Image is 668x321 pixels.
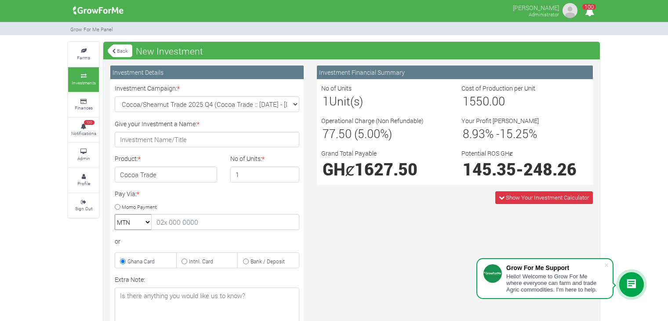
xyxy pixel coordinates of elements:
h3: Unit(s) [323,94,447,108]
input: 02x 000 0000 [151,214,299,230]
h4: Cocoa Trade [115,167,217,182]
a: Sign Out [68,193,99,218]
label: Potential ROS GHȼ [461,149,513,158]
label: Pay Via: [115,189,139,198]
label: Investment Campaign: [115,84,180,93]
span: Show Your Investment Calculator [506,193,589,201]
span: 15.25 [500,126,529,141]
img: growforme image [561,2,579,19]
a: Finances [68,93,99,117]
span: 145.35 [463,158,516,180]
span: 1627.50 [355,158,417,180]
label: Cost of Production per Unit [461,84,535,93]
input: Momo Payment [115,204,120,210]
div: Hello! Welcome to Grow For Me where everyone can farm and trade Agric commodities. I'm here to help. [506,273,604,293]
span: New Investment [134,42,205,60]
label: No of Units [321,84,352,93]
a: Back [108,44,132,58]
a: Profile [68,168,99,192]
small: Finances [75,105,93,111]
h1: GHȼ [323,159,447,179]
small: Profile [77,180,90,186]
small: Admin [77,155,90,161]
a: Admin [68,143,99,167]
input: Ghana Card [120,259,126,264]
small: Notifications [71,130,96,136]
label: Grand Total Payable [321,149,377,158]
span: 77.50 (5.00%) [323,126,392,141]
label: Extra Note: [115,275,145,284]
small: Sign Out [75,205,92,212]
img: growforme image [70,2,127,19]
input: Intnl. Card [182,259,187,264]
div: Grow For Me Support [506,264,604,271]
label: Product: [115,154,141,163]
a: 100 Notifications [68,118,99,142]
span: 8.93 [463,126,485,141]
small: Momo Payment [122,203,157,210]
label: Give your Investment a Name: [115,119,200,128]
input: Bank / Deposit [243,259,249,264]
div: Investment Financial Summary [317,66,593,79]
div: Investment Details [110,66,304,79]
span: 248.26 [523,158,577,180]
small: Administrator [529,11,559,18]
span: 1550.00 [463,93,505,109]
h3: % - % [463,127,587,141]
span: 100 [84,120,94,125]
i: Notifications [581,2,598,22]
a: Investments [68,67,99,91]
small: Grow For Me Panel [70,26,113,33]
input: Investment Name/Title [115,132,299,148]
p: [PERSON_NAME] [513,2,559,12]
a: Farms [68,42,99,66]
a: 100 [581,8,598,17]
small: Farms [77,55,90,61]
small: Investments [72,80,96,86]
h1: - [463,159,587,179]
div: or [115,237,299,246]
label: Operational Charge (Non Refundable) [321,116,424,125]
small: Bank / Deposit [250,258,285,265]
span: 1 [323,93,329,109]
span: 100 [582,4,596,10]
label: No of Units: [230,154,265,163]
label: Your Profit [PERSON_NAME] [461,116,539,125]
small: Ghana Card [127,258,155,265]
small: Intnl. Card [189,258,213,265]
